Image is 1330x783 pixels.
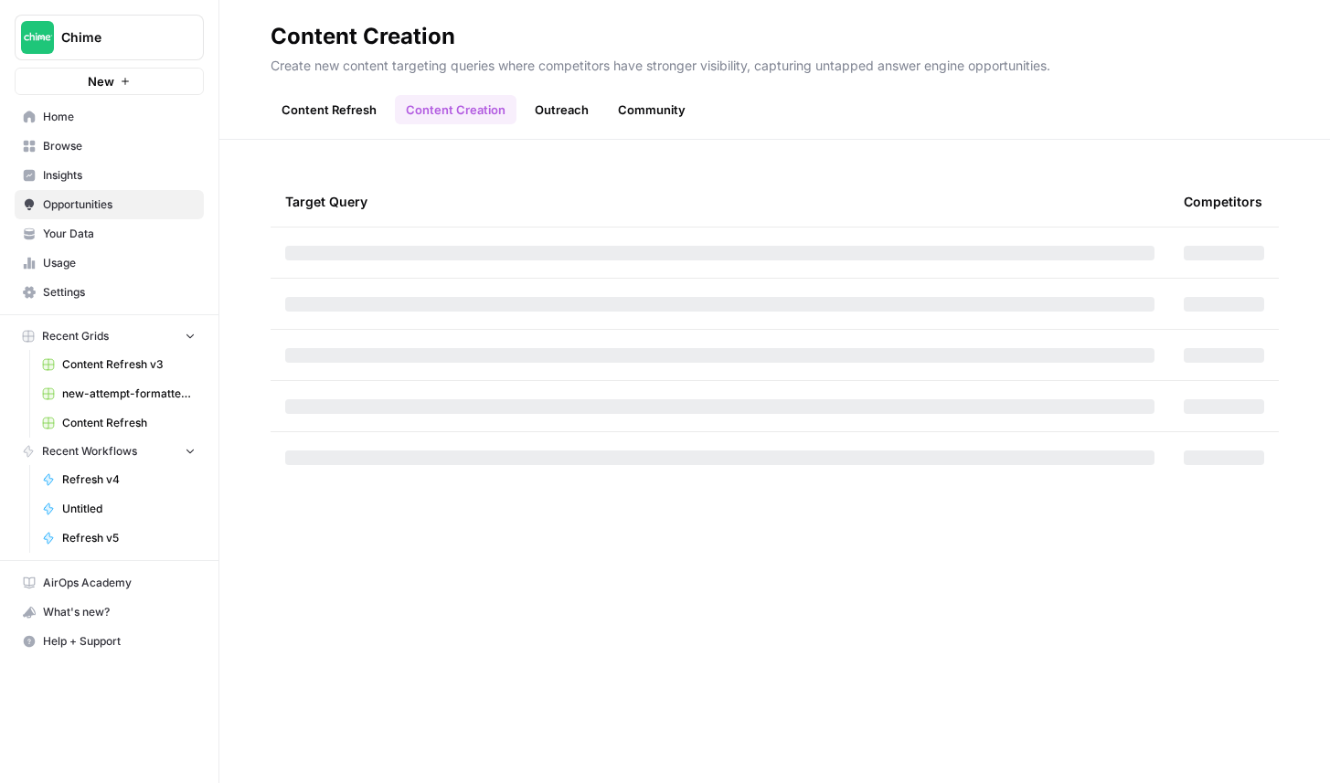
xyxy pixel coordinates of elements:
[43,255,196,271] span: Usage
[15,15,204,60] button: Workspace: Chime
[395,95,516,124] a: Content Creation
[16,598,203,626] div: What's new?
[62,386,196,402] span: new-attempt-formatted.csv
[15,598,204,627] button: What's new?
[15,102,204,132] a: Home
[271,51,1279,75] p: Create new content targeting queries where competitors have stronger visibility, capturing untapp...
[62,356,196,373] span: Content Refresh v3
[15,438,204,465] button: Recent Workflows
[34,408,204,438] a: Content Refresh
[42,328,109,344] span: Recent Grids
[21,21,54,54] img: Chime Logo
[15,627,204,656] button: Help + Support
[62,415,196,431] span: Content Refresh
[61,28,172,47] span: Chime
[15,219,204,249] a: Your Data
[34,379,204,408] a: new-attempt-formatted.csv
[43,167,196,184] span: Insights
[15,68,204,95] button: New
[62,530,196,546] span: Refresh v5
[88,72,114,90] span: New
[15,190,204,219] a: Opportunities
[43,196,196,213] span: Opportunities
[524,95,600,124] a: Outreach
[34,350,204,379] a: Content Refresh v3
[62,471,196,488] span: Refresh v4
[34,524,204,553] a: Refresh v5
[43,284,196,301] span: Settings
[43,226,196,242] span: Your Data
[34,465,204,494] a: Refresh v4
[43,138,196,154] span: Browse
[43,109,196,125] span: Home
[43,633,196,650] span: Help + Support
[34,494,204,524] a: Untitled
[15,161,204,190] a: Insights
[607,95,697,124] a: Community
[15,323,204,350] button: Recent Grids
[15,249,204,278] a: Usage
[43,575,196,591] span: AirOps Academy
[15,568,204,598] a: AirOps Academy
[15,278,204,307] a: Settings
[42,443,137,460] span: Recent Workflows
[271,22,455,51] div: Content Creation
[15,132,204,161] a: Browse
[271,95,388,124] a: Content Refresh
[62,501,196,517] span: Untitled
[285,176,1154,227] div: Target Query
[1184,176,1262,227] div: Competitors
